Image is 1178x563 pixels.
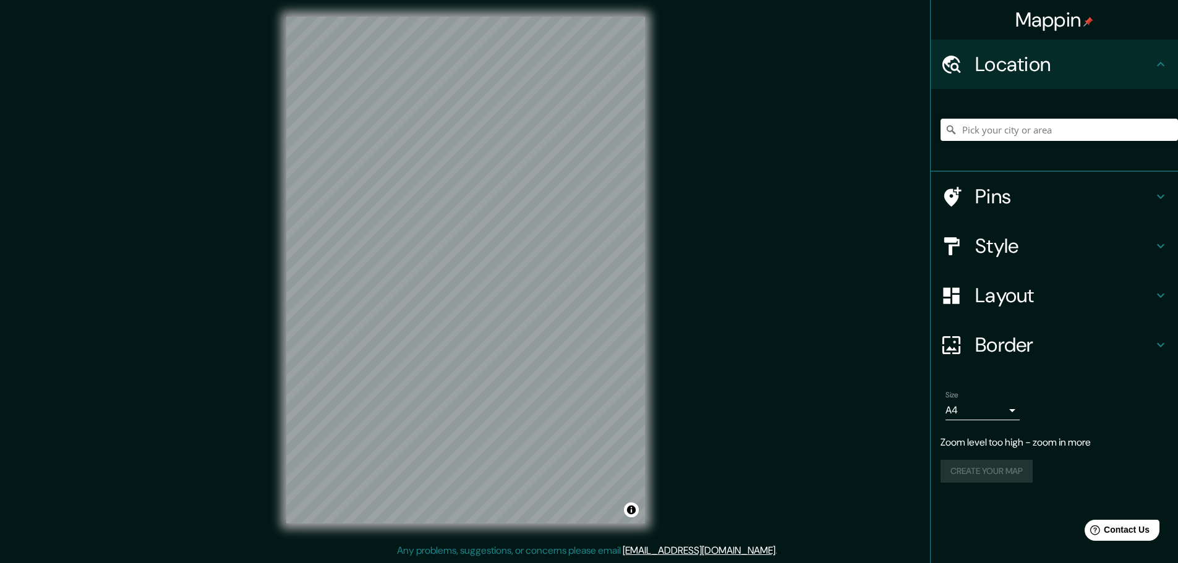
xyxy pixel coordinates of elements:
[1015,7,1094,32] h4: Mappin
[931,271,1178,320] div: Layout
[931,172,1178,221] div: Pins
[975,234,1153,258] h4: Style
[286,17,645,523] canvas: Map
[397,543,777,558] p: Any problems, suggestions, or concerns please email .
[931,40,1178,89] div: Location
[779,543,782,558] div: .
[1068,515,1164,549] iframe: Help widget launcher
[623,544,775,557] a: [EMAIL_ADDRESS][DOMAIN_NAME]
[624,502,639,517] button: Toggle attribution
[975,283,1153,308] h4: Layout
[777,543,779,558] div: .
[931,221,1178,271] div: Style
[975,332,1153,357] h4: Border
[941,435,1168,450] p: Zoom level too high - zoom in more
[1083,17,1093,27] img: pin-icon.png
[941,119,1178,141] input: Pick your city or area
[931,320,1178,370] div: Border
[975,184,1153,209] h4: Pins
[945,390,958,400] label: Size
[975,52,1153,77] h4: Location
[945,400,1020,420] div: A4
